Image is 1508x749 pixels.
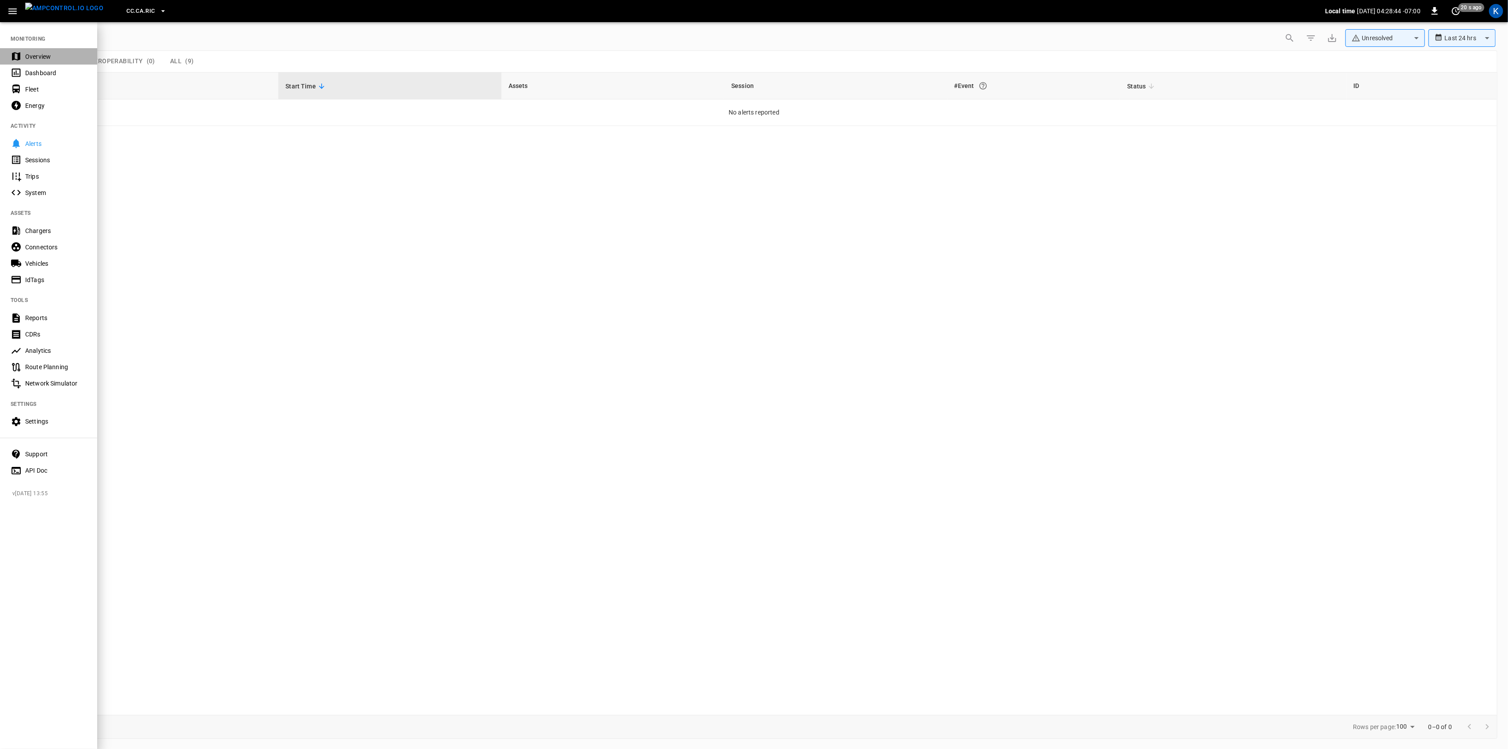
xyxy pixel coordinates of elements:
[25,330,87,339] div: CDRs
[25,243,87,252] div: Connectors
[25,417,87,426] div: Settings
[25,69,87,77] div: Dashboard
[25,466,87,475] div: API Doc
[25,313,87,322] div: Reports
[25,139,87,148] div: Alerts
[1489,4,1503,18] div: profile-icon
[25,363,87,371] div: Route Planning
[126,6,155,16] span: CC.CA.RIC
[1459,3,1485,12] span: 20 s ago
[25,259,87,268] div: Vehicles
[1325,7,1356,15] p: Local time
[25,172,87,181] div: Trips
[25,52,87,61] div: Overview
[25,85,87,94] div: Fleet
[25,346,87,355] div: Analytics
[25,379,87,388] div: Network Simulator
[25,226,87,235] div: Chargers
[25,450,87,459] div: Support
[25,101,87,110] div: Energy
[25,156,87,164] div: Sessions
[25,275,87,284] div: IdTags
[1449,4,1463,18] button: set refresh interval
[1357,7,1421,15] p: [DATE] 04:28:44 -07:00
[12,489,90,498] span: v [DATE] 13:55
[25,188,87,197] div: System
[25,3,103,14] img: ampcontrol.io logo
